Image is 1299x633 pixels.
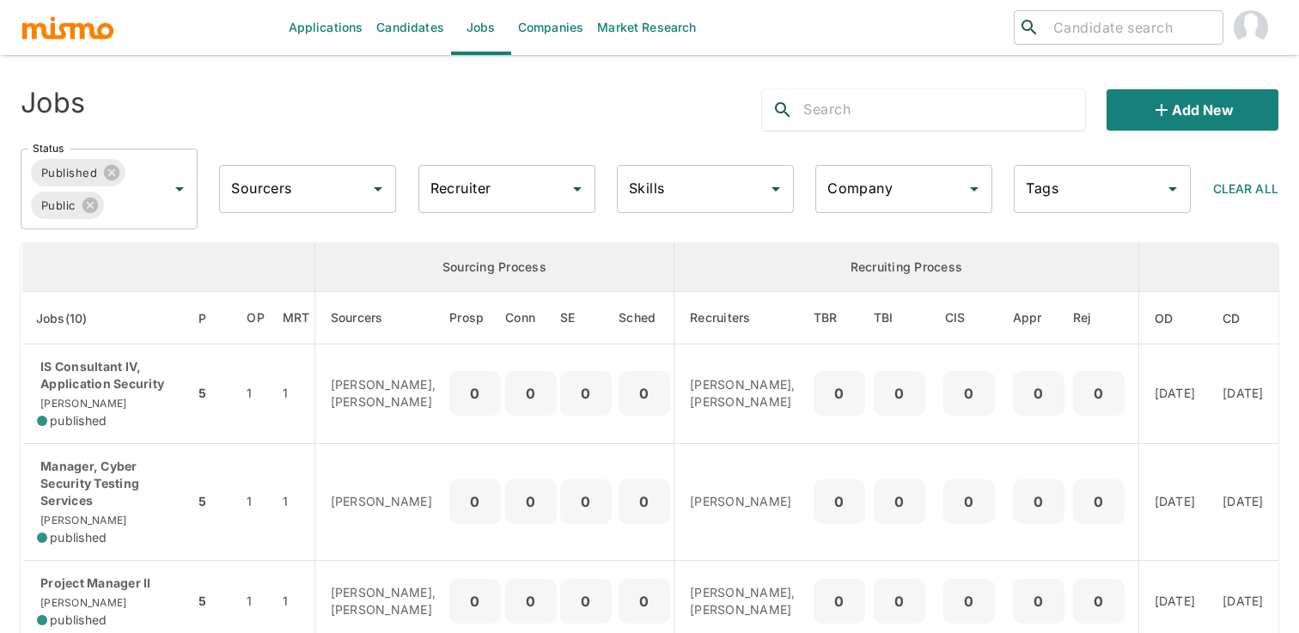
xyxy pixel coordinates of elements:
p: 0 [567,589,605,613]
p: [PERSON_NAME] [690,493,796,510]
th: Prospects [449,292,505,344]
p: 0 [1020,381,1058,405]
th: Recruiting Process [674,243,1139,292]
h4: Jobs [21,86,85,120]
th: Recruiters [674,292,809,344]
p: 0 [456,589,494,613]
button: Open [565,177,589,201]
button: Open [366,177,390,201]
button: search [762,89,803,131]
span: OD [1155,308,1196,329]
span: Published [31,163,107,183]
td: [DATE] [1209,443,1278,560]
p: 0 [820,589,858,613]
input: Search [803,96,1084,124]
th: Sched [615,292,674,344]
th: Sent Emails [557,292,615,344]
th: Sourcing Process [314,243,674,292]
th: Market Research Total [278,292,314,344]
th: To Be Interviewed [869,292,930,344]
p: [PERSON_NAME], [PERSON_NAME] [690,376,796,411]
td: 5 [194,344,233,444]
th: Approved [1009,292,1069,344]
p: 0 [625,381,663,405]
span: Public [31,196,86,216]
p: 0 [881,381,918,405]
span: Jobs(10) [36,308,110,329]
td: 1 [233,344,278,444]
th: Rejected [1069,292,1139,344]
p: 0 [456,490,494,514]
span: Clear All [1213,181,1278,196]
p: [PERSON_NAME], [PERSON_NAME] [331,376,436,411]
button: Open [962,177,986,201]
p: 0 [881,589,918,613]
button: Open [1161,177,1185,201]
p: 0 [567,381,605,405]
p: 0 [625,589,663,613]
th: Sourcers [314,292,449,344]
p: Manager, Cyber Security Testing Services [37,458,180,509]
p: 0 [1020,589,1058,613]
span: published [50,412,107,429]
p: Project Manager II [37,575,180,592]
td: [DATE] [1209,344,1278,444]
p: 0 [881,490,918,514]
span: [PERSON_NAME] [37,596,126,609]
label: Status [33,141,64,155]
td: 1 [278,344,314,444]
p: 0 [950,490,988,514]
span: [PERSON_NAME] [37,514,126,526]
p: 0 [512,381,550,405]
p: 0 [625,490,663,514]
img: Gabriel Hernandez [1234,10,1268,45]
td: [DATE] [1138,443,1209,560]
span: P [198,308,229,329]
th: Priority [194,292,233,344]
th: Client Interview Scheduled [930,292,1009,344]
p: IS Consultant IV, Application Security [37,358,180,393]
p: 0 [512,490,550,514]
p: 0 [1080,589,1118,613]
th: Connections [505,292,557,344]
p: [PERSON_NAME], [PERSON_NAME] [331,584,436,618]
p: 0 [820,490,858,514]
p: 0 [512,589,550,613]
p: 0 [950,589,988,613]
span: [PERSON_NAME] [37,397,126,410]
button: Open [168,177,192,201]
p: 0 [1080,381,1118,405]
td: 1 [278,443,314,560]
input: Candidate search [1046,15,1216,40]
th: Onboarding Date [1138,292,1209,344]
th: Open Positions [233,292,278,344]
div: Published [31,159,125,186]
p: [PERSON_NAME] [331,493,436,510]
td: 1 [233,443,278,560]
div: Public [31,192,104,219]
img: logo [21,15,115,40]
th: Created At [1209,292,1278,344]
p: 0 [1080,490,1118,514]
p: [PERSON_NAME], [PERSON_NAME] [690,584,796,618]
p: 0 [567,490,605,514]
button: Add new [1107,89,1278,131]
td: 5 [194,443,233,560]
p: 0 [950,381,988,405]
span: published [50,529,107,546]
span: published [50,612,107,629]
span: CD [1223,308,1263,329]
p: 0 [820,381,858,405]
button: Open [764,177,788,201]
p: 0 [1020,490,1058,514]
td: [DATE] [1138,344,1209,444]
p: 0 [456,381,494,405]
th: To Be Reviewed [809,292,869,344]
